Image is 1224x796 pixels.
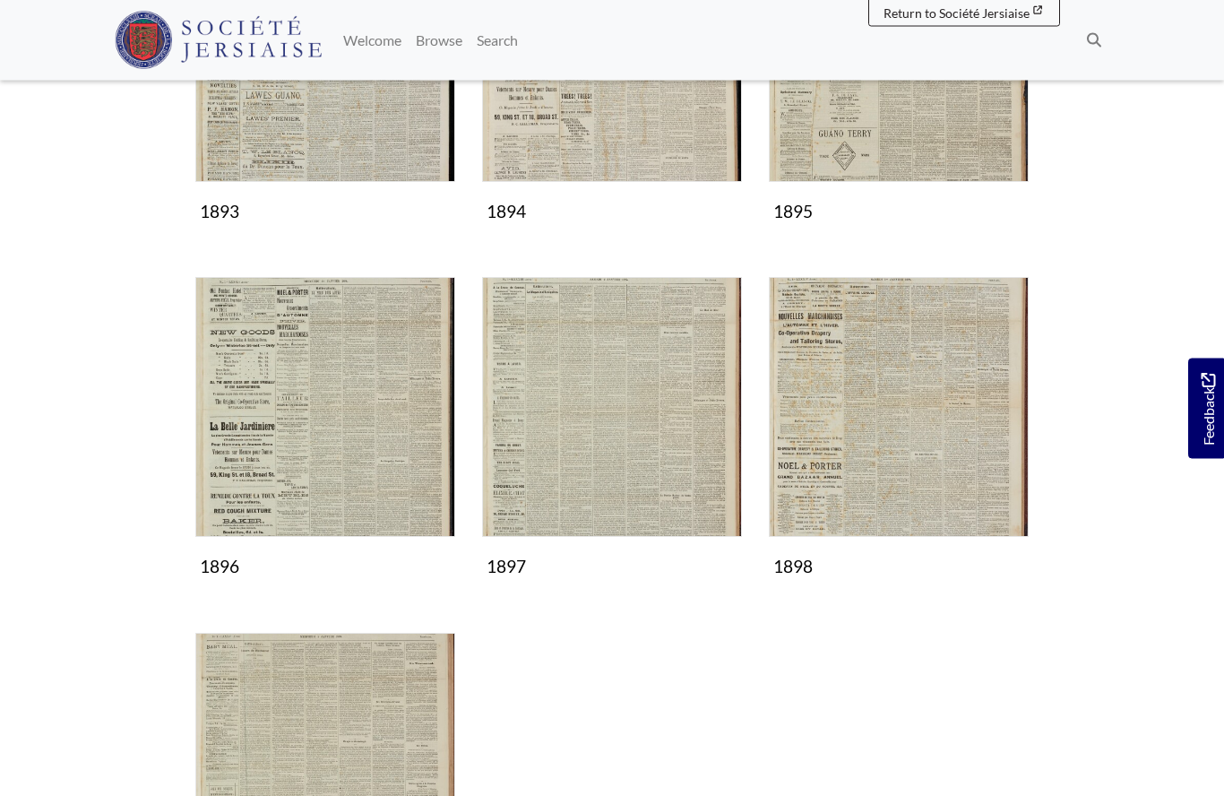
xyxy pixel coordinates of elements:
a: Browse [409,22,470,58]
a: 1897 1897 [482,278,742,585]
span: Feedback [1197,373,1219,446]
a: Search [470,22,525,58]
div: Subcollection [469,278,755,612]
span: Return to Société Jersiaise [884,5,1030,21]
div: Subcollection [182,278,469,612]
img: 1896 [195,278,455,538]
a: 1898 1898 [769,278,1029,585]
div: Subcollection [755,278,1042,612]
a: Would you like to provide feedback? [1188,359,1224,459]
img: 1898 [769,278,1029,538]
img: Société Jersiaise [115,12,322,69]
img: 1897 [482,278,742,538]
a: 1896 1896 [195,278,455,585]
a: Welcome [336,22,409,58]
a: Société Jersiaise logo [115,7,322,74]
